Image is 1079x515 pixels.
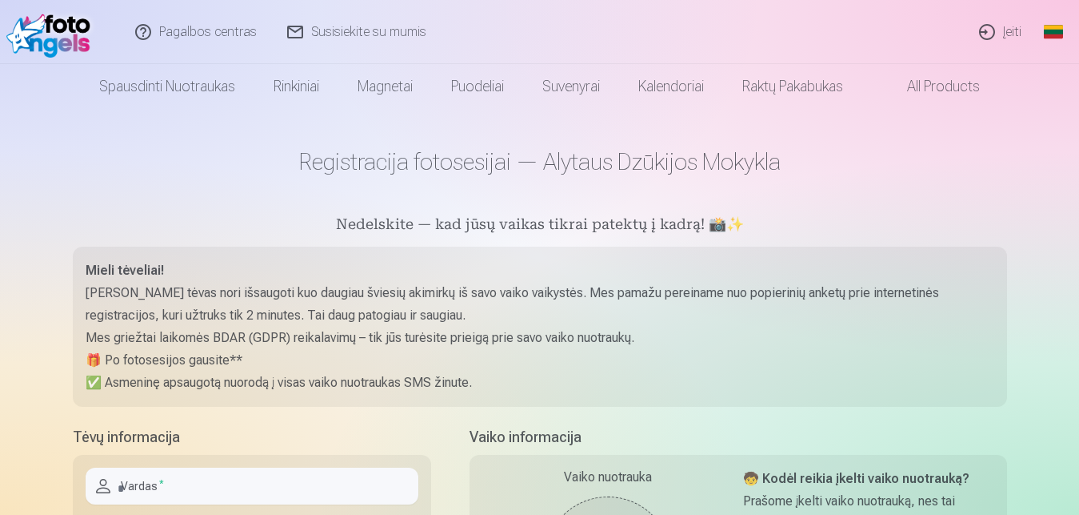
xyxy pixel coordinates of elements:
a: Puodeliai [432,64,523,109]
h5: Tėvų informacija [73,426,431,449]
a: Rinkiniai [254,64,338,109]
strong: Mieli tėveliai! [86,263,164,278]
h5: Vaiko informacija [470,426,1007,449]
h1: Registracija fotosesijai — Alytaus Dzūkijos Mokykla [73,147,1007,176]
a: Kalendoriai [619,64,723,109]
p: [PERSON_NAME] tėvas nori išsaugoti kuo daugiau šviesių akimirkų iš savo vaiko vaikystės. Mes pama... [86,282,994,327]
img: /fa2 [6,6,98,58]
h5: Nedelskite — kad jūsų vaikas tikrai patektų į kadrą! 📸✨ [73,215,1007,237]
a: All products [862,64,999,109]
div: Vaiko nuotrauka [482,468,733,487]
a: Raktų pakabukas [723,64,862,109]
p: Mes griežtai laikomės BDAR (GDPR) reikalavimų – tik jūs turėsite prieigą prie savo vaiko nuotraukų. [86,327,994,349]
a: Magnetai [338,64,432,109]
strong: 🧒 Kodėl reikia įkelti vaiko nuotrauką? [743,471,969,486]
p: ✅ Asmeninę apsaugotą nuorodą į visas vaiko nuotraukas SMS žinute. [86,372,994,394]
a: Suvenyrai [523,64,619,109]
p: 🎁 Po fotosesijos gausite** [86,349,994,372]
a: Spausdinti nuotraukas [80,64,254,109]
